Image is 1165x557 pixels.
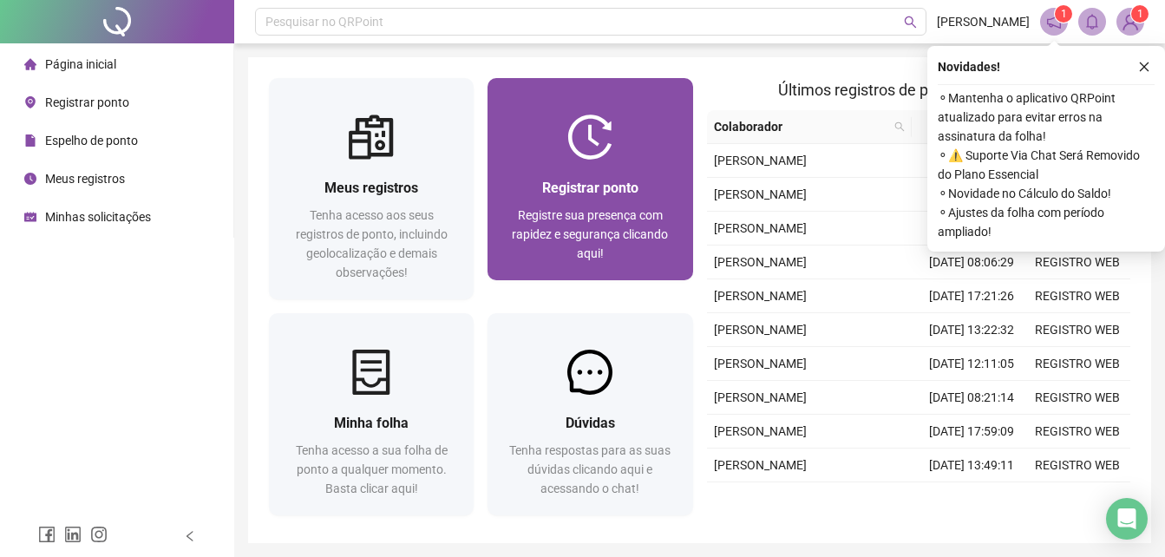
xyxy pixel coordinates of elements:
[919,313,1024,347] td: [DATE] 13:22:32
[714,323,807,337] span: [PERSON_NAME]
[45,172,125,186] span: Meus registros
[919,347,1024,381] td: [DATE] 12:11:05
[714,289,807,303] span: [PERSON_NAME]
[937,12,1030,31] span: [PERSON_NAME]
[919,117,993,136] span: Data/Hora
[1061,8,1067,20] span: 1
[45,95,129,109] span: Registrar ponto
[1024,482,1130,516] td: REGISTRO WEB
[1024,347,1130,381] td: REGISTRO WEB
[714,424,807,438] span: [PERSON_NAME]
[919,279,1024,313] td: [DATE] 17:21:26
[1138,61,1150,73] span: close
[90,526,108,543] span: instagram
[891,114,908,140] span: search
[714,221,807,235] span: [PERSON_NAME]
[24,134,36,147] span: file
[938,88,1155,146] span: ⚬ Mantenha o aplicativo QRPoint atualizado para evitar erros na assinatura da folha!
[919,482,1024,516] td: [DATE] 12:49:00
[296,208,448,279] span: Tenha acesso aos seus registros de ponto, incluindo geolocalização e demais observações!
[714,390,807,404] span: [PERSON_NAME]
[1055,5,1072,23] sup: 1
[45,57,116,71] span: Página inicial
[512,208,668,260] span: Registre sua presença com rapidez e segurança clicando aqui!
[1106,498,1148,540] div: Open Intercom Messenger
[1024,449,1130,482] td: REGISTRO WEB
[1024,313,1130,347] td: REGISTRO WEB
[45,210,151,224] span: Minhas solicitações
[919,449,1024,482] td: [DATE] 13:49:11
[24,211,36,223] span: schedule
[919,415,1024,449] td: [DATE] 17:59:09
[912,110,1014,144] th: Data/Hora
[296,443,448,495] span: Tenha acesso a sua folha de ponto a qualquer momento. Basta clicar aqui!
[184,530,196,542] span: left
[919,144,1024,178] td: [DATE] 19:45:45
[488,313,692,515] a: DúvidasTenha respostas para as suas dúvidas clicando aqui e acessando o chat!
[488,78,692,280] a: Registrar pontoRegistre sua presença com rapidez e segurança clicando aqui!
[38,526,56,543] span: facebook
[1024,279,1130,313] td: REGISTRO WEB
[714,458,807,472] span: [PERSON_NAME]
[269,313,474,515] a: Minha folhaTenha acesso a sua folha de ponto a qualquer momento. Basta clicar aqui!
[1131,5,1149,23] sup: Atualize o seu contato no menu Meus Dados
[938,184,1155,203] span: ⚬ Novidade no Cálculo do Saldo!
[24,58,36,70] span: home
[938,203,1155,241] span: ⚬ Ajustes da folha com período ampliado!
[714,154,807,167] span: [PERSON_NAME]
[269,78,474,299] a: Meus registrosTenha acesso aos seus registros de ponto, incluindo geolocalização e demais observa...
[919,246,1024,279] td: [DATE] 08:06:29
[1024,415,1130,449] td: REGISTRO WEB
[334,415,409,431] span: Minha folha
[778,81,1058,99] span: Últimos registros de ponto sincronizados
[1024,246,1130,279] td: REGISTRO WEB
[24,96,36,108] span: environment
[938,146,1155,184] span: ⚬ ⚠️ Suporte Via Chat Será Removido do Plano Essencial
[24,173,36,185] span: clock-circle
[919,381,1024,415] td: [DATE] 08:21:14
[45,134,138,147] span: Espelho de ponto
[904,16,917,29] span: search
[1084,14,1100,29] span: bell
[1024,381,1130,415] td: REGISTRO WEB
[894,121,905,132] span: search
[714,357,807,370] span: [PERSON_NAME]
[64,526,82,543] span: linkedin
[1137,8,1143,20] span: 1
[714,187,807,201] span: [PERSON_NAME]
[324,180,418,196] span: Meus registros
[714,255,807,269] span: [PERSON_NAME]
[714,117,888,136] span: Colaborador
[566,415,615,431] span: Dúvidas
[542,180,638,196] span: Registrar ponto
[1117,9,1143,35] img: 90667
[509,443,671,495] span: Tenha respostas para as suas dúvidas clicando aqui e acessando o chat!
[938,57,1000,76] span: Novidades !
[919,178,1024,212] td: [DATE] 13:23:09
[1046,14,1062,29] span: notification
[919,212,1024,246] td: [DATE] 12:29:20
